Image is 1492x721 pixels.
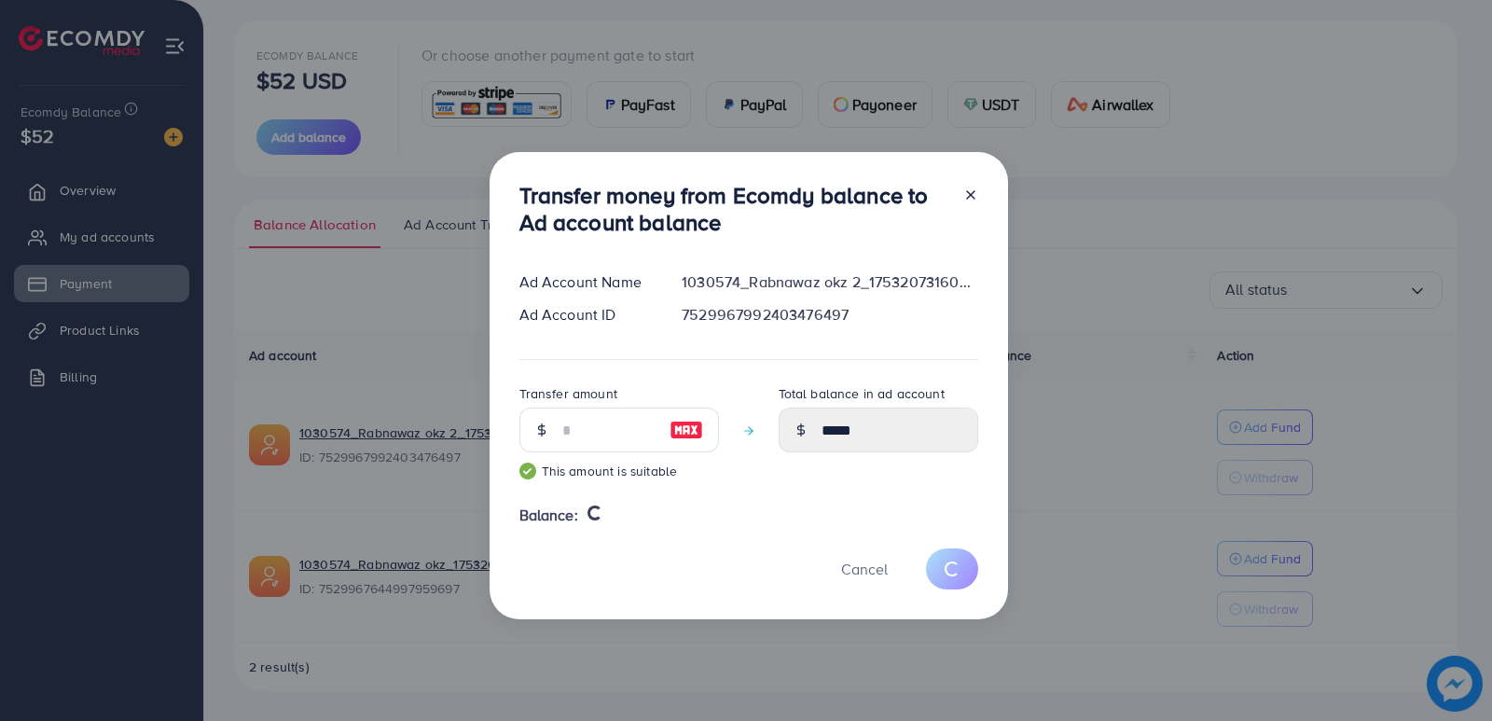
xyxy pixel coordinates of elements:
span: Cancel [841,559,888,579]
img: guide [519,463,536,479]
span: Balance: [519,505,578,526]
div: 1030574_Rabnawaz okz 2_1753207316055 [667,271,992,293]
label: Total balance in ad account [779,384,945,403]
small: This amount is suitable [519,462,719,480]
h3: Transfer money from Ecomdy balance to Ad account balance [519,182,948,236]
div: 7529967992403476497 [667,304,992,326]
div: Ad Account ID [504,304,668,326]
div: Ad Account Name [504,271,668,293]
img: image [670,419,703,441]
label: Transfer amount [519,384,617,403]
button: Cancel [818,548,911,589]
